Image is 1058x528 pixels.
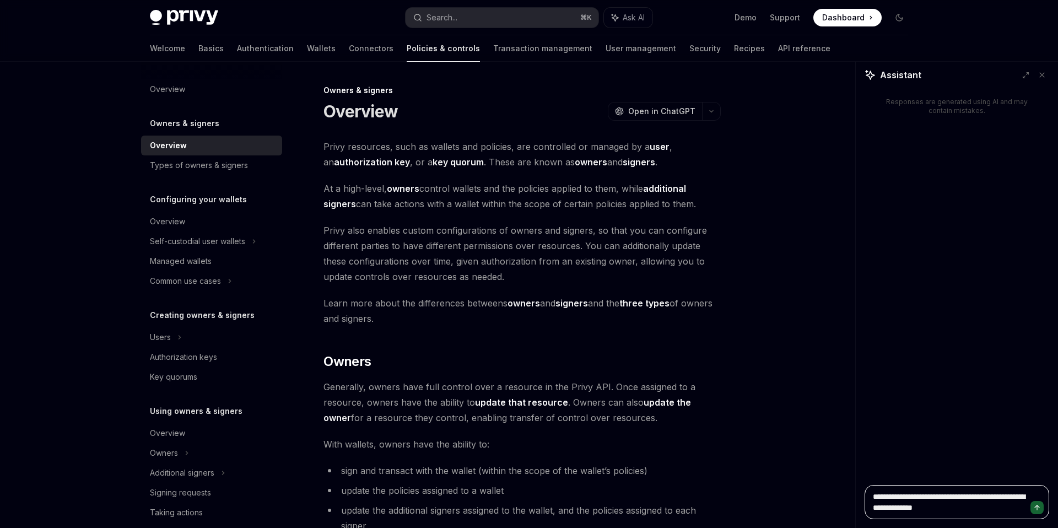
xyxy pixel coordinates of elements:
[150,117,219,130] h5: Owners & signers
[141,251,282,271] a: Managed wallets
[623,12,645,23] span: Ask AI
[880,68,921,82] span: Assistant
[349,35,393,62] a: Connectors
[508,298,540,309] a: owners
[150,274,221,288] div: Common use cases
[141,423,282,443] a: Overview
[493,35,592,62] a: Transaction management
[150,139,187,152] div: Overview
[150,215,185,228] div: Overview
[1030,501,1044,514] button: Send message
[150,427,185,440] div: Overview
[150,486,211,499] div: Signing requests
[141,347,282,367] a: Authorization keys
[323,379,721,425] span: Generally, owners have full control over a resource in the Privy API. Once assigned to a resource...
[555,298,588,309] a: signers
[689,35,721,62] a: Security
[427,11,457,24] div: Search...
[778,35,830,62] a: API reference
[735,12,757,23] a: Demo
[433,157,484,168] a: key quorum
[406,8,598,28] button: Search...⌘K
[237,35,294,62] a: Authentication
[608,102,702,121] button: Open in ChatGPT
[623,157,655,168] strong: signers
[813,9,882,26] a: Dashboard
[619,298,670,309] a: three types
[323,101,398,121] h1: Overview
[150,83,185,96] div: Overview
[606,35,676,62] a: User management
[628,106,695,117] span: Open in ChatGPT
[323,295,721,326] span: Learn more about the differences betweens and and the of owners and signers.
[150,35,185,62] a: Welcome
[150,446,178,460] div: Owners
[150,309,255,322] h5: Creating owners & signers
[475,397,568,408] strong: update that resource
[150,405,242,418] h5: Using owners & signers
[341,465,647,476] span: sign and transact with the wallet (within the scope of the wallet’s policies)
[198,35,224,62] a: Basics
[150,255,212,268] div: Managed wallets
[150,159,248,172] div: Types of owners & signers
[323,85,721,96] div: Owners & signers
[150,10,218,25] img: dark logo
[141,79,282,99] a: Overview
[150,370,197,384] div: Key quorums
[141,503,282,522] a: Taking actions
[323,437,721,452] span: With wallets, owners have the ability to:
[387,183,419,194] strong: owners
[822,12,865,23] span: Dashboard
[323,353,371,370] span: Owners
[150,331,171,344] div: Users
[890,9,908,26] button: Toggle dark mode
[575,157,607,168] strong: owners
[323,223,721,284] span: Privy also enables custom configurations of owners and signers, so that you can configure differe...
[141,367,282,387] a: Key quorums
[307,35,336,62] a: Wallets
[580,13,592,22] span: ⌘ K
[323,139,721,170] span: Privy resources, such as wallets and policies, are controlled or managed by a , an , or a . These...
[734,35,765,62] a: Recipes
[882,98,1032,115] div: Responses are generated using AI and may contain mistakes.
[650,141,670,152] strong: user
[150,506,203,519] div: Taking actions
[323,181,721,212] span: At a high-level, control wallets and the policies applied to them, while can take actions with a ...
[150,466,214,479] div: Additional signers
[650,141,670,153] a: user
[141,483,282,503] a: Signing requests
[770,12,800,23] a: Support
[407,35,480,62] a: Policies & controls
[341,485,504,496] span: update the policies assigned to a wallet
[150,235,245,248] div: Self-custodial user wallets
[141,136,282,155] a: Overview
[150,351,217,364] div: Authorization keys
[141,212,282,231] a: Overview
[334,157,410,168] a: authorization key
[150,193,247,206] h5: Configuring your wallets
[604,8,652,28] button: Ask AI
[141,155,282,175] a: Types of owners & signers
